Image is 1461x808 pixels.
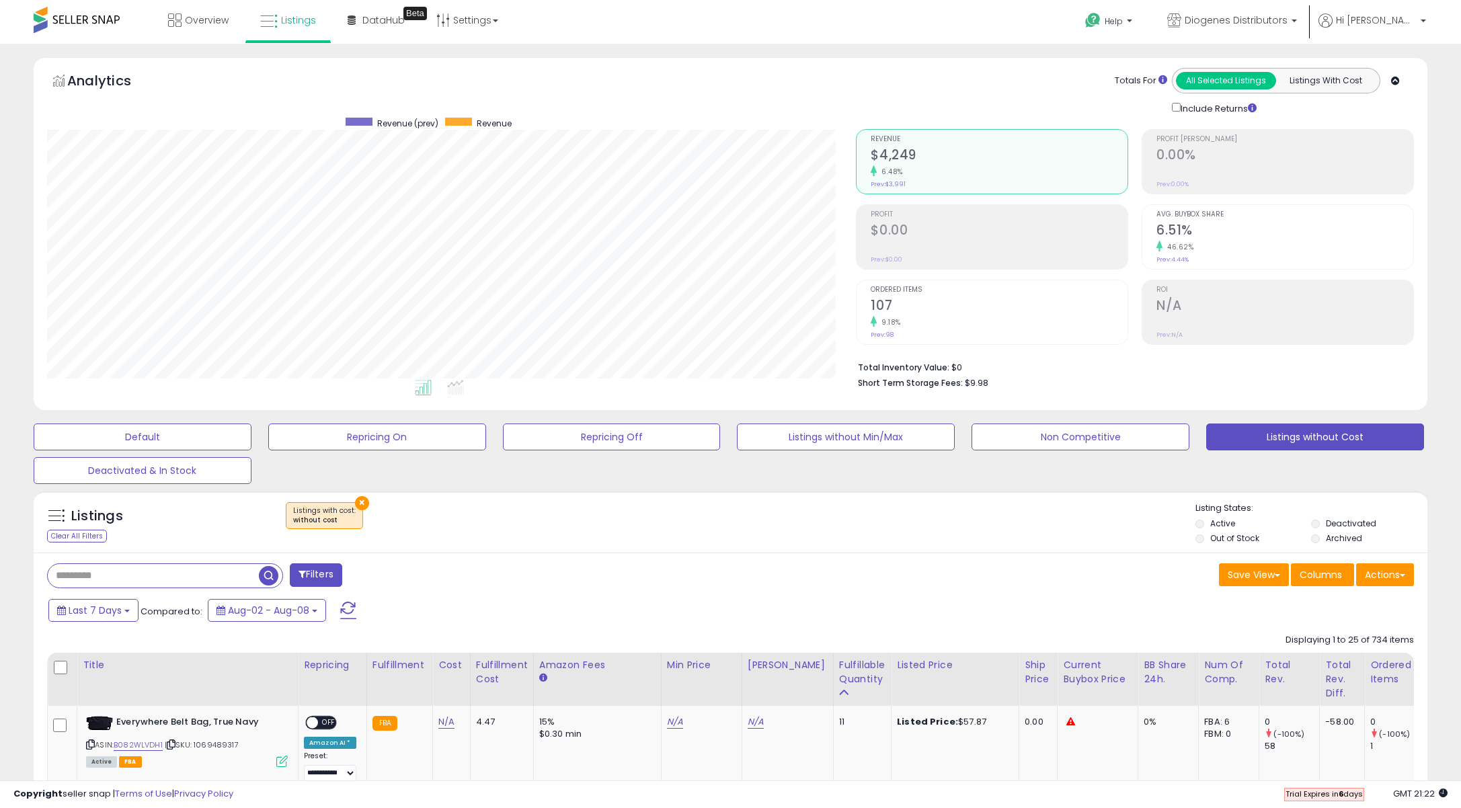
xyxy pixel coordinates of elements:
[165,739,239,750] span: | SKU: 1069489317
[1336,13,1417,27] span: Hi [PERSON_NAME]
[877,167,903,177] small: 6.48%
[1063,658,1132,686] div: Current Buybox Price
[86,716,288,766] div: ASIN:
[372,658,427,672] div: Fulfillment
[377,118,438,129] span: Revenue (prev)
[1210,532,1259,544] label: Out of Stock
[1156,255,1189,264] small: Prev: 4.44%
[1326,532,1362,544] label: Archived
[1275,72,1376,89] button: Listings With Cost
[1204,658,1253,686] div: Num of Comp.
[71,507,123,526] h5: Listings
[1195,502,1427,515] p: Listing States:
[372,716,397,731] small: FBA
[281,13,316,27] span: Listings
[1162,242,1193,252] small: 46.62%
[1265,658,1314,686] div: Total Rev.
[438,658,465,672] div: Cost
[69,604,122,617] span: Last 7 Days
[871,223,1128,241] h2: $0.00
[1156,286,1413,294] span: ROI
[1273,729,1304,739] small: (-100%)
[304,737,356,749] div: Amazon AI *
[185,13,229,27] span: Overview
[858,362,949,373] b: Total Inventory Value:
[1156,331,1183,339] small: Prev: N/A
[119,756,142,768] span: FBA
[141,605,202,618] span: Compared to:
[1074,2,1146,44] a: Help
[1185,13,1288,27] span: Diogenes Distributors
[871,331,894,339] small: Prev: 98
[871,211,1128,218] span: Profit
[1156,180,1189,188] small: Prev: 0.00%
[476,658,528,686] div: Fulfillment Cost
[208,599,326,622] button: Aug-02 - Aug-08
[477,118,512,129] span: Revenue
[1393,787,1448,800] span: 2025-08-16 21:22 GMT
[1356,563,1414,586] button: Actions
[897,715,958,728] b: Listed Price:
[86,716,113,731] img: 31d2h-2VZ-L._SL40_.jpg
[304,752,356,782] div: Preset:
[1115,75,1167,87] div: Totals For
[290,563,342,587] button: Filters
[1326,518,1376,529] label: Deactivated
[268,423,486,450] button: Repricing On
[293,516,356,525] div: without cost
[539,728,651,740] div: $0.30 min
[1204,716,1249,728] div: FBA: 6
[1370,740,1425,752] div: 1
[115,787,172,800] a: Terms of Use
[667,658,736,672] div: Min Price
[362,13,405,27] span: DataHub
[871,286,1128,294] span: Ordered Items
[1204,728,1249,740] div: FBM: 0
[1156,298,1413,316] h2: N/A
[1206,423,1424,450] button: Listings without Cost
[1176,72,1276,89] button: All Selected Listings
[748,715,764,729] a: N/A
[972,423,1189,450] button: Non Competitive
[1144,658,1193,686] div: BB Share 24h.
[47,530,107,542] div: Clear All Filters
[539,716,651,728] div: 15%
[1318,13,1426,44] a: Hi [PERSON_NAME]
[1105,15,1123,27] span: Help
[1379,729,1410,739] small: (-100%)
[503,423,721,450] button: Repricing Off
[748,658,828,672] div: [PERSON_NAME]
[318,717,340,729] span: OFF
[34,457,251,484] button: Deactivated & In Stock
[403,7,427,20] div: Tooltip anchor
[877,317,901,327] small: 9.18%
[476,716,523,728] div: 4.47
[1370,658,1419,686] div: Ordered Items
[438,715,455,729] a: N/A
[1156,223,1413,241] h2: 6.51%
[871,136,1128,143] span: Revenue
[839,716,881,728] div: 11
[1265,740,1319,752] div: 58
[1025,658,1052,686] div: Ship Price
[897,716,1009,728] div: $57.87
[34,423,251,450] button: Default
[1156,211,1413,218] span: Avg. Buybox Share
[1156,136,1413,143] span: Profit [PERSON_NAME]
[871,298,1128,316] h2: 107
[667,715,683,729] a: N/A
[737,423,955,450] button: Listings without Min/Max
[1286,789,1363,799] span: Trial Expires in days
[116,716,280,732] b: Everywhere Belt Bag, True Navy
[293,506,356,526] span: Listings with cost :
[1084,12,1101,29] i: Get Help
[1162,100,1273,116] div: Include Returns
[83,658,292,672] div: Title
[1325,716,1354,728] div: -58.00
[1370,716,1425,728] div: 0
[1325,658,1359,700] div: Total Rev. Diff.
[871,180,906,188] small: Prev: $3,991
[1300,568,1342,581] span: Columns
[871,255,902,264] small: Prev: $0.00
[1156,147,1413,165] h2: 0.00%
